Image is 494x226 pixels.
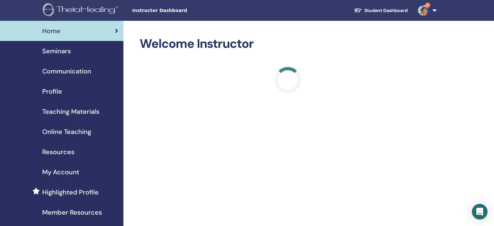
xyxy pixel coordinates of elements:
h2: Welcome Instructor [140,36,436,51]
span: 9+ [425,3,430,8]
span: Teaching Materials [42,107,99,116]
span: Highlighted Profile [42,187,99,197]
img: logo.png [43,3,120,18]
span: Resources [42,147,74,157]
span: Instructor Dashboard [132,7,230,14]
img: default.jpg [418,5,428,16]
span: Profile [42,86,62,96]
span: My Account [42,167,79,177]
div: Open Intercom Messenger [472,204,488,219]
span: Communication [42,66,91,76]
span: Seminars [42,46,71,56]
img: graduation-cap-white.svg [354,7,362,13]
span: Home [42,26,60,36]
span: Member Resources [42,207,102,217]
span: Online Teaching [42,127,91,137]
a: Student Dashboard [349,5,413,17]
